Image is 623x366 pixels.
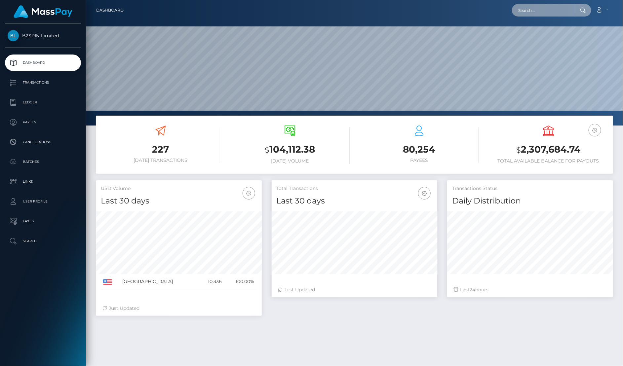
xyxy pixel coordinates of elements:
[360,158,479,163] h6: Payees
[8,78,78,88] p: Transactions
[516,145,521,155] small: $
[8,97,78,107] p: Ledger
[5,94,81,111] a: Ledger
[103,279,112,285] img: US.png
[101,185,257,192] h5: USD Volume
[8,197,78,206] p: User Profile
[230,143,349,157] h3: 104,112.38
[224,274,257,289] td: 100.00%
[5,193,81,210] a: User Profile
[5,33,81,39] span: B2SPIN Limited
[360,143,479,156] h3: 80,254
[5,134,81,150] a: Cancellations
[470,287,475,293] span: 24
[5,154,81,170] a: Batches
[452,195,608,207] h4: Daily Distribution
[5,173,81,190] a: Links
[5,213,81,230] a: Taxes
[8,117,78,127] p: Payees
[120,274,198,289] td: [GEOGRAPHIC_DATA]
[8,157,78,167] p: Batches
[452,185,608,192] h5: Transactions Status
[14,5,72,18] img: MassPay Logo
[8,137,78,147] p: Cancellations
[277,185,433,192] h5: Total Transactions
[489,158,608,164] h6: Total Available Balance for Payouts
[454,286,606,293] div: Last hours
[8,58,78,68] p: Dashboard
[8,216,78,226] p: Taxes
[8,177,78,187] p: Links
[5,55,81,71] a: Dashboard
[101,195,257,207] h4: Last 30 days
[489,143,608,157] h3: 2,307,684.74
[5,114,81,130] a: Payees
[277,195,433,207] h4: Last 30 days
[5,233,81,249] a: Search
[230,158,349,164] h6: [DATE] Volume
[265,145,269,155] small: $
[512,4,574,17] input: Search...
[8,236,78,246] p: Search
[278,286,431,293] div: Just Updated
[5,74,81,91] a: Transactions
[198,274,224,289] td: 10,336
[101,158,220,163] h6: [DATE] Transactions
[102,305,255,312] div: Just Updated
[96,3,124,17] a: Dashboard
[101,143,220,156] h3: 227
[8,30,19,41] img: B2SPIN Limited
